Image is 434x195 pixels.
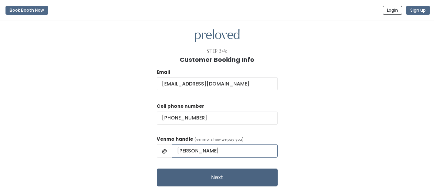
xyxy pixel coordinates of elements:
[157,69,170,76] label: Email
[5,6,48,15] button: Book Booth Now
[194,137,244,142] span: (venmo is how we pay you)
[157,169,278,186] button: Next
[180,56,254,63] h1: Customer Booking Info
[195,29,240,43] img: preloved logo
[383,6,402,15] button: Login
[157,136,193,143] label: Venmo handle
[207,48,227,55] div: Step 3/4:
[157,112,278,125] input: (___) ___-____
[157,144,172,157] span: @
[406,6,430,15] button: Sign up
[157,103,204,110] label: Cell phone number
[157,77,278,90] input: @ .
[5,3,48,18] a: Book Booth Now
